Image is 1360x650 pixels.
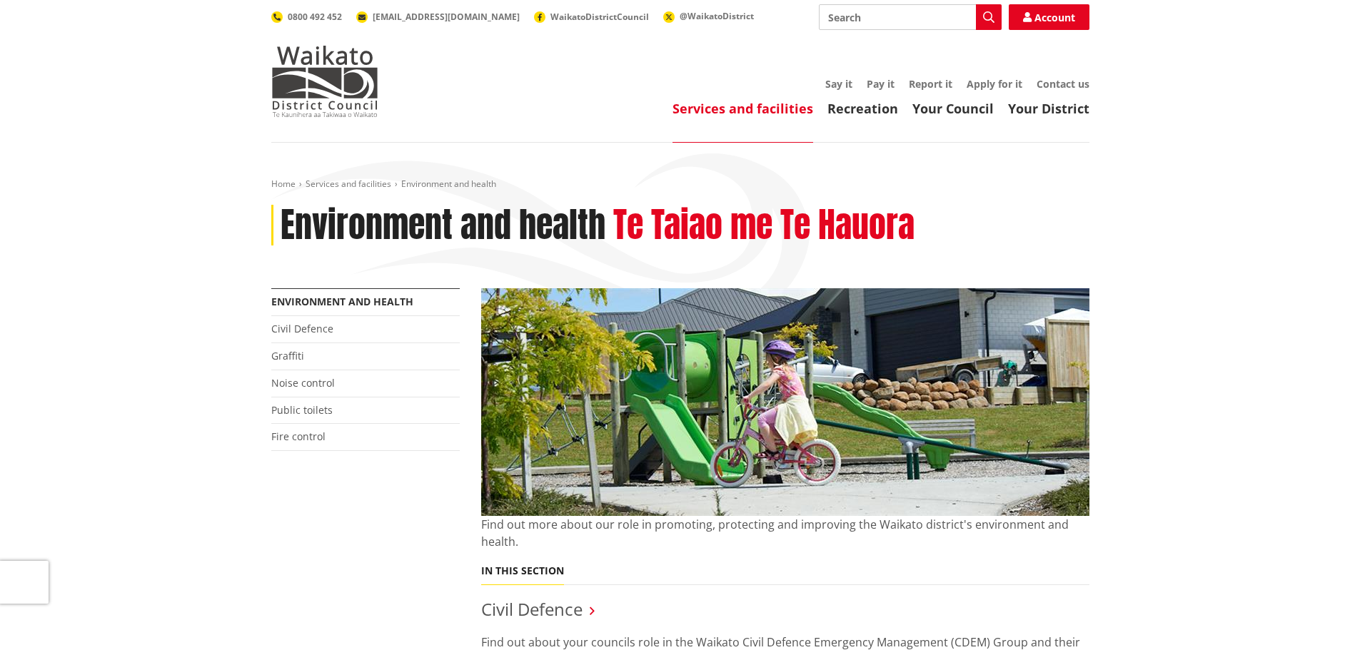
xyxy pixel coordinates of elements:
[481,516,1089,550] p: Find out more about our role in promoting, protecting and improving the Waikato district's enviro...
[271,46,378,117] img: Waikato District Council - Te Kaunihera aa Takiwaa o Waikato
[271,376,335,390] a: Noise control
[909,77,952,91] a: Report it
[271,11,342,23] a: 0800 492 452
[271,295,413,308] a: Environment and health
[271,178,296,190] a: Home
[912,100,994,117] a: Your Council
[481,597,583,621] a: Civil Defence
[827,100,898,117] a: Recreation
[271,349,304,362] a: Graffiti
[481,565,564,577] h5: In this section
[673,100,813,117] a: Services and facilities
[1008,100,1089,117] a: Your District
[481,288,1089,516] img: New housing in Pokeno
[1037,77,1089,91] a: Contact us
[867,77,895,91] a: Pay it
[534,11,649,23] a: WaikatoDistrictCouncil
[1009,4,1089,30] a: Account
[967,77,1022,91] a: Apply for it
[373,11,520,23] span: [EMAIL_ADDRESS][DOMAIN_NAME]
[306,178,391,190] a: Services and facilities
[825,77,852,91] a: Say it
[281,205,605,246] h1: Environment and health
[271,403,333,417] a: Public toilets
[550,11,649,23] span: WaikatoDistrictCouncil
[271,178,1089,191] nav: breadcrumb
[356,11,520,23] a: [EMAIL_ADDRESS][DOMAIN_NAME]
[680,10,754,22] span: @WaikatoDistrict
[271,322,333,335] a: Civil Defence
[663,10,754,22] a: @WaikatoDistrict
[271,430,326,443] a: Fire control
[401,178,496,190] span: Environment and health
[288,11,342,23] span: 0800 492 452
[819,4,1002,30] input: Search input
[613,205,915,246] h2: Te Taiao me Te Hauora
